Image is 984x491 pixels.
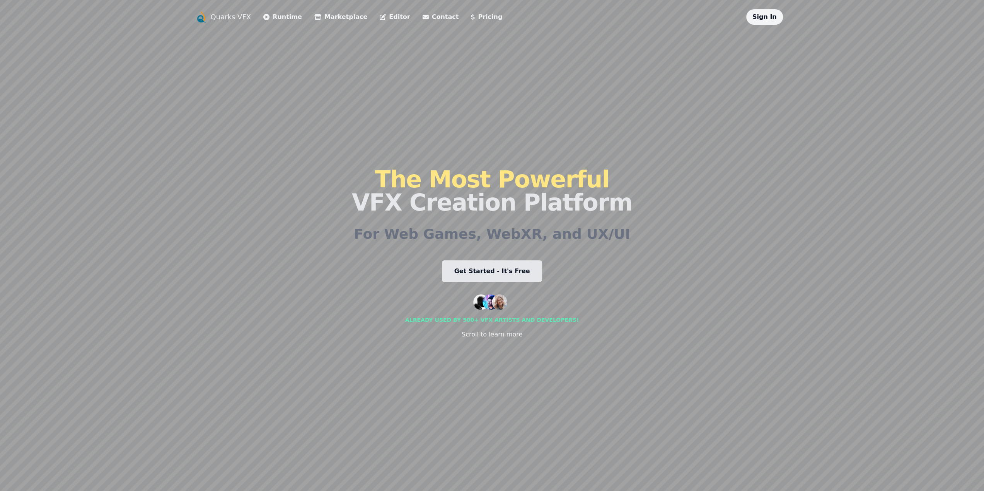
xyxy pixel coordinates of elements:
[211,12,251,22] a: Quarks VFX
[314,12,367,22] a: Marketplace
[462,330,522,339] div: Scroll to learn more
[492,294,507,310] img: customer 3
[375,166,609,193] span: The Most Powerful
[423,12,459,22] a: Contact
[442,260,542,282] a: Get Started - It's Free
[471,12,502,22] a: Pricing
[263,12,302,22] a: Runtime
[354,226,630,242] h2: For Web Games, WebXR, and UX/UI
[405,316,579,324] div: Already used by 500+ vfx artists and developers!
[380,12,410,22] a: Editor
[352,168,632,214] h1: VFX Creation Platform
[752,13,777,20] a: Sign In
[483,294,498,310] img: customer 2
[473,294,489,310] img: customer 1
